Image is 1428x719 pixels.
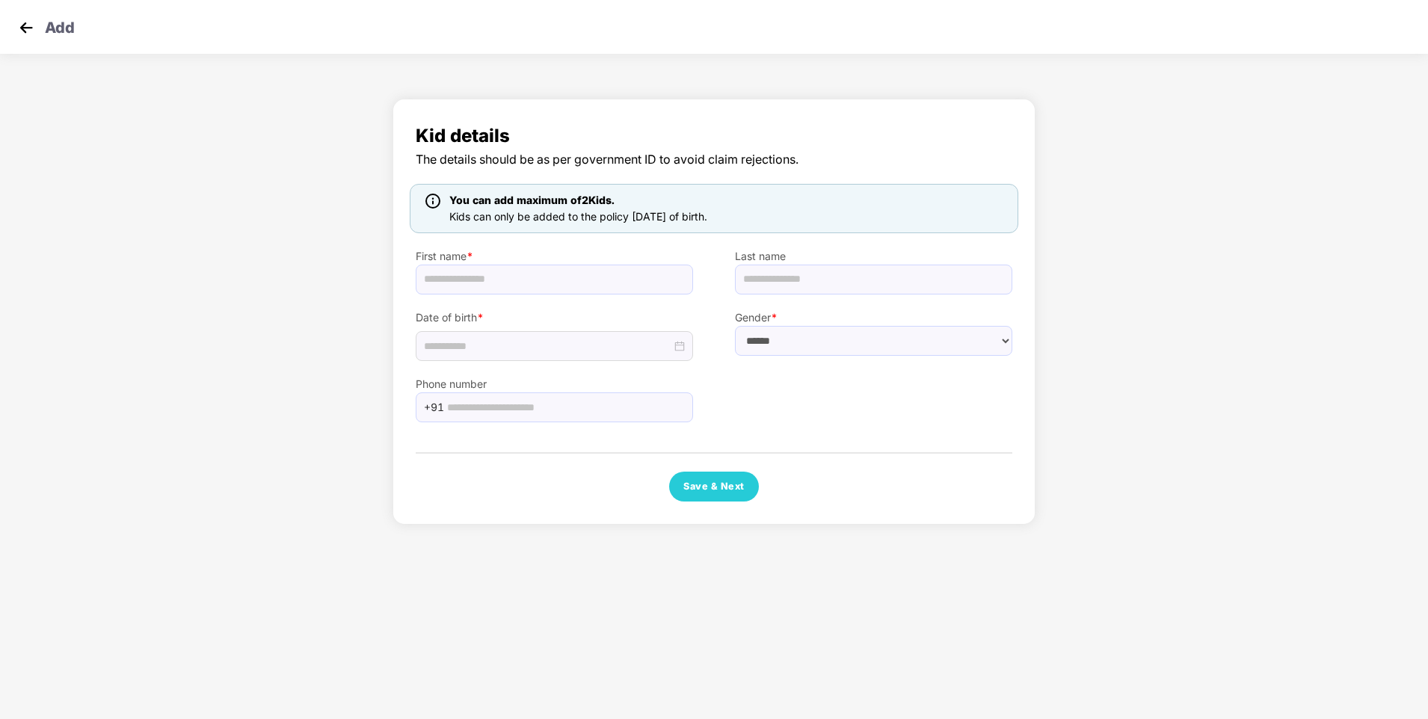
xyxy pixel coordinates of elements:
[449,194,615,206] span: You can add maximum of 2 Kids.
[45,16,75,34] p: Add
[15,16,37,39] img: svg+xml;base64,PHN2ZyB4bWxucz0iaHR0cDovL3d3dy53My5vcmcvMjAwMC9zdmciIHdpZHRoPSIzMCIgaGVpZ2h0PSIzMC...
[416,248,693,265] label: First name
[669,472,759,502] button: Save & Next
[735,309,1012,326] label: Gender
[425,194,440,209] img: icon
[416,309,693,326] label: Date of birth
[416,150,1012,169] span: The details should be as per government ID to avoid claim rejections.
[416,376,693,392] label: Phone number
[416,122,1012,150] span: Kid details
[449,210,707,223] span: Kids can only be added to the policy [DATE] of birth.
[424,396,444,419] span: +91
[735,248,1012,265] label: Last name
